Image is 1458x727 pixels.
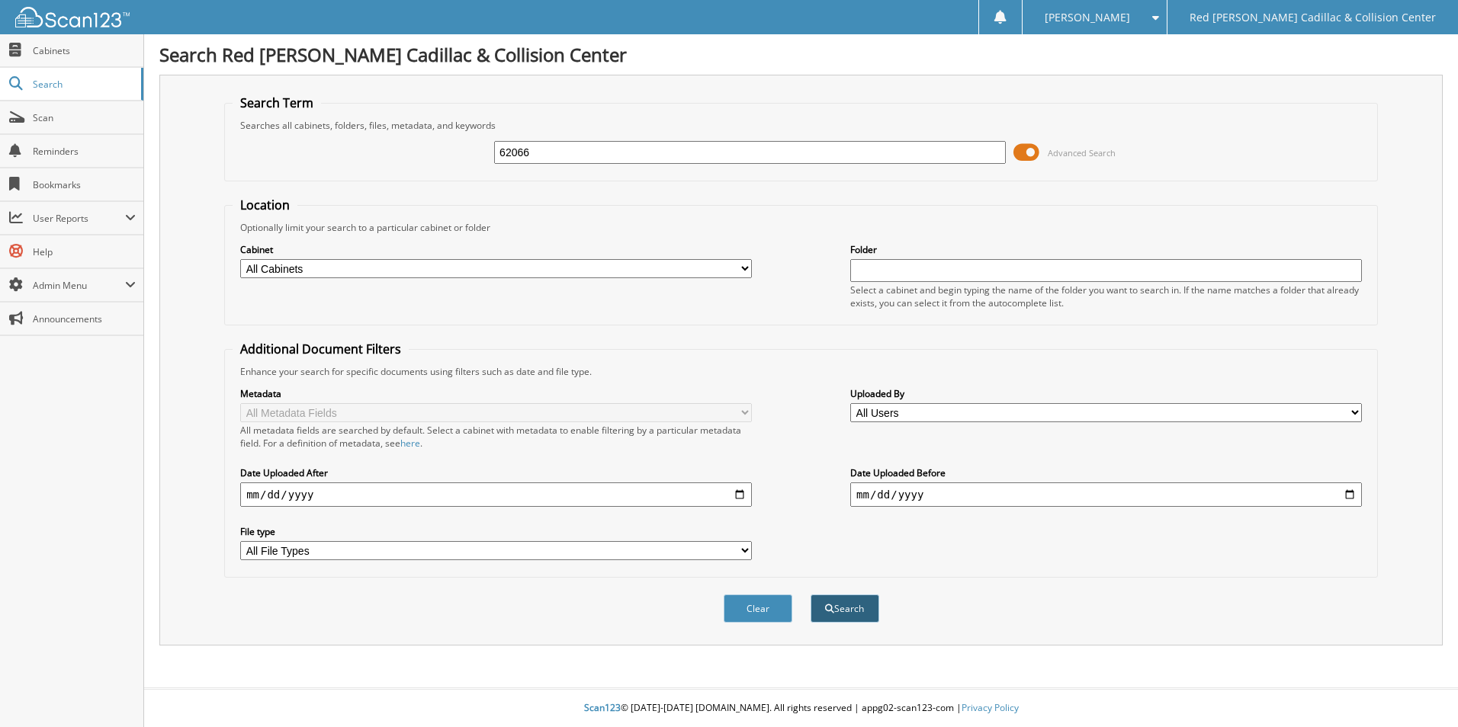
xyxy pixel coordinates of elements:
span: Bookmarks [33,178,136,191]
span: [PERSON_NAME] [1045,13,1130,22]
h1: Search Red [PERSON_NAME] Cadillac & Collision Center [159,42,1443,67]
label: Folder [850,243,1362,256]
legend: Search Term [233,94,321,111]
input: end [850,482,1362,507]
div: All metadata fields are searched by default. Select a cabinet with metadata to enable filtering b... [240,424,752,450]
input: start [240,482,752,507]
span: Scan [33,111,136,124]
button: Search [811,594,879,623]
iframe: Chat Widget [1382,654,1458,727]
label: Date Uploaded Before [850,466,1362,479]
span: Scan123 [584,701,621,714]
span: Cabinets [33,44,136,57]
label: Date Uploaded After [240,466,752,479]
label: Metadata [240,387,752,400]
label: File type [240,525,752,538]
label: Uploaded By [850,387,1362,400]
button: Clear [724,594,792,623]
label: Cabinet [240,243,752,256]
span: Announcements [33,312,136,325]
div: © [DATE]-[DATE] [DOMAIN_NAME]. All rights reserved | appg02-scan123-com | [144,690,1458,727]
legend: Location [233,197,297,213]
span: Search [33,78,133,91]
a: here [400,437,420,450]
span: Red [PERSON_NAME] Cadillac & Collision Center [1190,13,1436,22]
span: Reminders [33,145,136,158]
div: Optionally limit your search to a particular cabinet or folder [233,221,1370,234]
div: Searches all cabinets, folders, files, metadata, and keywords [233,119,1370,132]
div: Select a cabinet and begin typing the name of the folder you want to search in. If the name match... [850,283,1362,309]
span: Advanced Search [1048,147,1116,159]
span: Help [33,245,136,258]
div: Enhance your search for specific documents using filters such as date and file type. [233,365,1370,378]
a: Privacy Policy [962,701,1019,714]
span: User Reports [33,212,125,225]
img: scan123-logo-white.svg [15,7,130,27]
span: Admin Menu [33,279,125,292]
legend: Additional Document Filters [233,341,409,357]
